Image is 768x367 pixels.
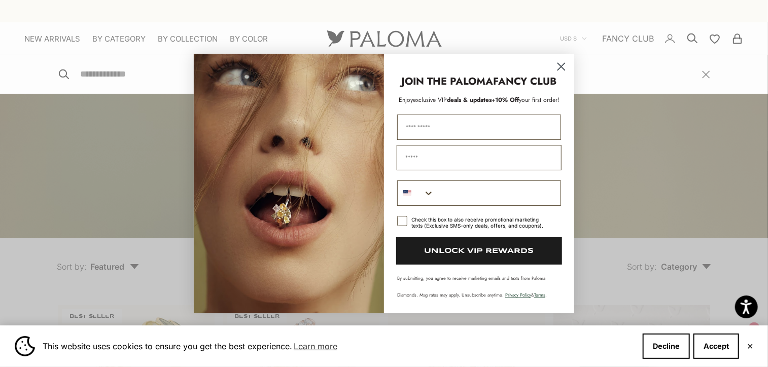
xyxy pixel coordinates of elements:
[397,115,561,140] input: First Name
[399,95,413,104] span: Enjoy
[194,54,384,313] img: Loading...
[747,343,753,349] button: Close
[398,181,434,205] button: Search Countries
[494,74,557,89] strong: FANCY CLUB
[411,216,549,229] div: Check this box to also receive promotional marketing texts (Exclusive SMS-only deals, offers, and...
[402,74,494,89] strong: JOIN THE PALOMA
[292,339,339,354] a: Learn more
[396,237,562,265] button: UNLOCK VIP REWARDS
[413,95,447,104] span: exclusive VIP
[534,291,545,298] a: Terms
[495,95,519,104] span: 10% Off
[552,58,570,76] button: Close dialog
[397,145,562,170] input: Email
[43,339,635,354] span: This website uses cookies to ensure you get the best experience.
[505,291,547,298] span: & .
[15,336,35,356] img: Cookie banner
[413,95,492,104] span: deals & updates
[643,334,690,359] button: Decline
[693,334,739,359] button: Accept
[492,95,560,104] span: + your first order!
[397,275,561,298] p: By submitting, you agree to receive marketing emails and texts from Paloma Diamonds. Msg rates ma...
[403,189,411,197] img: United States
[505,291,531,298] a: Privacy Policy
